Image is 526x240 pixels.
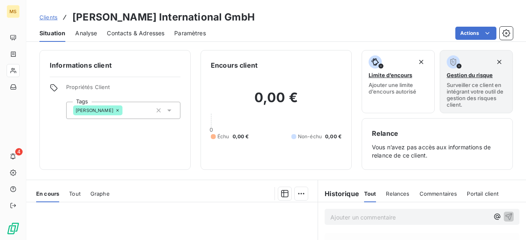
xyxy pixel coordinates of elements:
span: Gestion du risque [447,72,493,78]
span: Commentaires [420,190,457,197]
button: Limite d’encoursAjouter une limite d’encours autorisé [362,50,435,113]
h6: Relance [372,128,503,138]
span: Tout [364,190,376,197]
span: Ajouter une limite d’encours autorisé [369,82,428,95]
img: Logo LeanPay [7,222,20,235]
span: [PERSON_NAME] [76,108,113,113]
span: 0,00 € [233,133,249,140]
button: Actions [455,27,496,40]
span: Relances [386,190,409,197]
span: 0 [210,126,213,133]
span: Non-échu [298,133,322,140]
span: En cours [36,190,59,197]
span: Portail client [467,190,498,197]
span: Situation [39,29,65,37]
h6: Informations client [50,60,180,70]
iframe: Intercom live chat [498,212,518,232]
span: Contacts & Adresses [107,29,164,37]
span: Graphe [90,190,110,197]
span: Échu [217,133,229,140]
span: Surveiller ce client en intégrant votre outil de gestion des risques client. [447,82,506,108]
button: Gestion du risqueSurveiller ce client en intégrant votre outil de gestion des risques client. [440,50,513,113]
h2: 0,00 € [211,89,341,114]
a: Clients [39,13,58,21]
h3: [PERSON_NAME] International GmbH [72,10,255,25]
div: Vous n’avez pas accès aux informations de relance de ce client. [372,128,503,160]
span: 4 [15,148,23,155]
span: Analyse [75,29,97,37]
h6: Historique [318,189,359,199]
span: Tout [69,190,81,197]
span: Limite d’encours [369,72,412,78]
span: 0,00 € [325,133,341,140]
span: Clients [39,14,58,21]
span: Paramètres [174,29,206,37]
input: Ajouter une valeur [122,107,129,114]
h6: Encours client [211,60,258,70]
span: Propriétés Client [66,84,180,95]
div: MS [7,5,20,18]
